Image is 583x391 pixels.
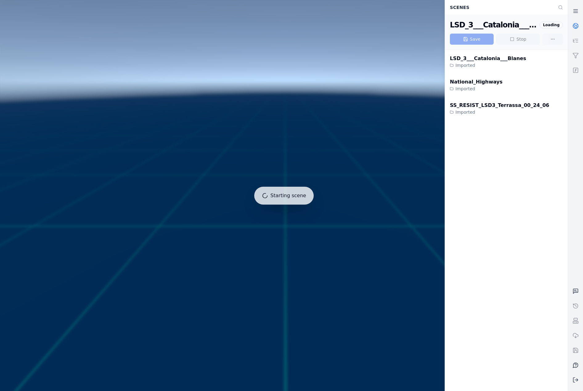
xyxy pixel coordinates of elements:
[540,22,563,28] div: Loading
[450,78,503,86] div: National_Highways
[446,2,554,13] div: Scenes
[450,20,537,30] div: LSD_3___Catalonia___Blanes
[450,55,526,62] div: LSD_3___Catalonia___Blanes
[450,62,526,68] div: Imported
[450,86,503,92] div: Imported
[450,109,549,115] div: Imported
[450,102,549,109] div: SS_RESIST_LSD3_Terrassa_00_24_06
